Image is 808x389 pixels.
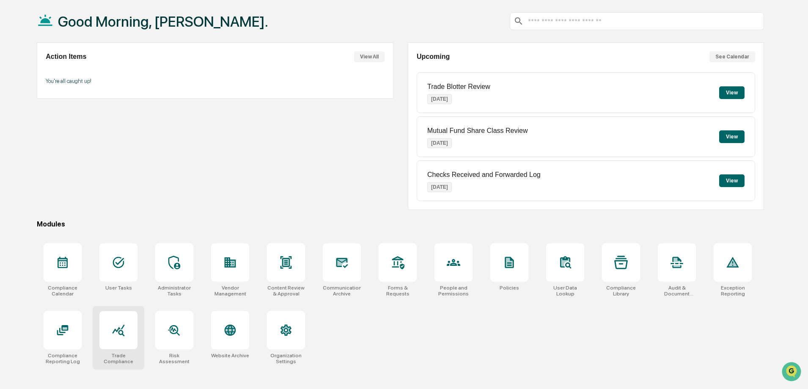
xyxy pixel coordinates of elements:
[719,130,745,143] button: View
[427,94,452,104] p: [DATE]
[8,18,154,31] p: How can we help?
[8,124,15,130] div: 🔎
[427,83,490,91] p: Trade Blotter Review
[323,285,361,297] div: Communications Archive
[602,285,640,297] div: Compliance Library
[70,107,105,115] span: Attestations
[105,285,132,291] div: User Tasks
[658,285,696,297] div: Audit & Document Logs
[709,51,755,62] button: See Calendar
[99,353,137,364] div: Trade Compliance
[434,285,473,297] div: People and Permissions
[211,285,249,297] div: Vendor Management
[8,65,24,80] img: 1746055101610-c473b297-6a78-478c-a979-82029cc54cd1
[546,285,584,297] div: User Data Lookup
[267,353,305,364] div: Organization Settings
[46,78,384,84] p: You're all caught up!
[5,119,57,135] a: 🔎Data Lookup
[144,67,154,77] button: Start new chat
[46,53,86,61] h2: Action Items
[427,127,528,135] p: Mutual Fund Share Class Review
[29,65,139,73] div: Start new chat
[714,285,752,297] div: Exception Reporting
[155,285,193,297] div: Administrator Tasks
[44,353,82,364] div: Compliance Reporting Log
[427,138,452,148] p: [DATE]
[61,108,68,114] div: 🗄️
[427,182,452,192] p: [DATE]
[781,361,804,384] iframe: Open customer support
[17,107,55,115] span: Preclearance
[719,86,745,99] button: View
[427,171,541,179] p: Checks Received and Forwarded Log
[155,353,193,364] div: Risk Assessment
[44,285,82,297] div: Compliance Calendar
[8,108,15,114] div: 🖐️
[379,285,417,297] div: Forms & Requests
[5,103,58,119] a: 🖐️Preclearance
[267,285,305,297] div: Content Review & Approval
[417,53,450,61] h2: Upcoming
[719,174,745,187] button: View
[58,103,108,119] a: 🗄️Attestations
[17,123,53,131] span: Data Lookup
[37,220,764,228] div: Modules
[60,143,102,150] a: Powered byPylon
[58,13,268,30] h1: Good Morning, [PERSON_NAME].
[211,353,249,359] div: Website Archive
[354,51,385,62] button: View All
[500,285,519,291] div: Policies
[29,73,107,80] div: We're available if you need us!
[84,143,102,150] span: Pylon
